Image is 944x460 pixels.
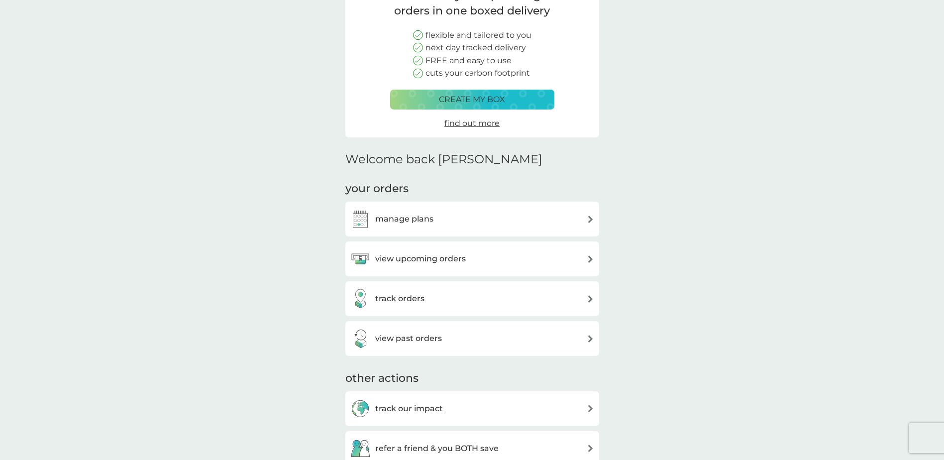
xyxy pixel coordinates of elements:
[587,255,594,263] img: arrow right
[587,405,594,412] img: arrow right
[425,41,526,54] p: next day tracked delivery
[375,402,443,415] h3: track our impact
[375,332,442,345] h3: view past orders
[345,371,419,386] h3: other actions
[425,67,530,80] p: cuts your carbon footprint
[444,117,500,130] a: find out more
[444,118,500,128] span: find out more
[425,29,531,42] p: flexible and tailored to you
[587,216,594,223] img: arrow right
[345,181,409,197] h3: your orders
[375,292,424,305] h3: track orders
[375,213,433,226] h3: manage plans
[375,442,499,455] h3: refer a friend & you BOTH save
[425,54,512,67] p: FREE and easy to use
[439,93,505,106] p: create my box
[587,445,594,452] img: arrow right
[587,335,594,343] img: arrow right
[587,295,594,303] img: arrow right
[390,90,554,110] button: create my box
[375,252,466,265] h3: view upcoming orders
[345,152,542,167] h2: Welcome back [PERSON_NAME]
